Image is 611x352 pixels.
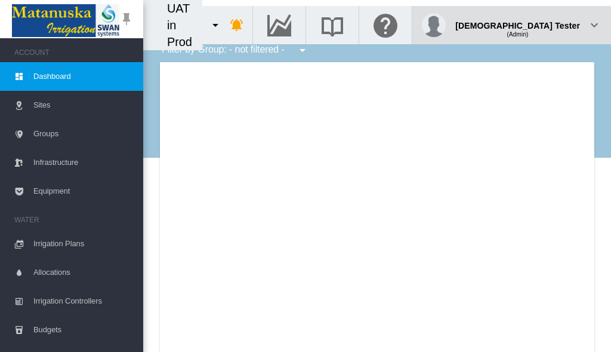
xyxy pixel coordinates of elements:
[33,229,134,258] span: Irrigation Plans
[12,4,119,37] img: Matanuska_LOGO.png
[33,287,134,316] span: Irrigation Controllers
[33,177,134,206] span: Equipment
[265,18,294,32] md-icon: Go to the Data Hub
[33,91,134,120] span: Sites
[318,18,347,32] md-icon: Search the knowledge base
[507,31,529,38] span: (Admin)
[422,13,446,37] img: profile.jpg
[33,62,134,91] span: Dashboard
[295,43,310,57] md-icon: icon-menu-down
[455,15,580,27] div: [DEMOGRAPHIC_DATA] Tester
[203,13,227,37] button: icon-menu-down
[208,18,223,32] md-icon: icon-menu-down
[291,38,314,62] button: icon-menu-down
[119,12,134,26] md-icon: icon-pin
[371,18,400,32] md-icon: Click here for help
[587,18,601,32] md-icon: icon-chevron-down
[33,316,134,344] span: Budgets
[412,6,611,44] button: [DEMOGRAPHIC_DATA] Tester (Admin) icon-chevron-down
[14,210,134,229] span: WATER
[230,18,244,32] md-icon: icon-bell-ring
[33,258,134,287] span: Allocations
[14,43,134,62] span: ACCOUNT
[225,13,249,37] button: icon-bell-ring
[33,120,134,148] span: Groups
[153,38,318,62] div: Filter by Group: - not filtered -
[33,148,134,177] span: Infrastructure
